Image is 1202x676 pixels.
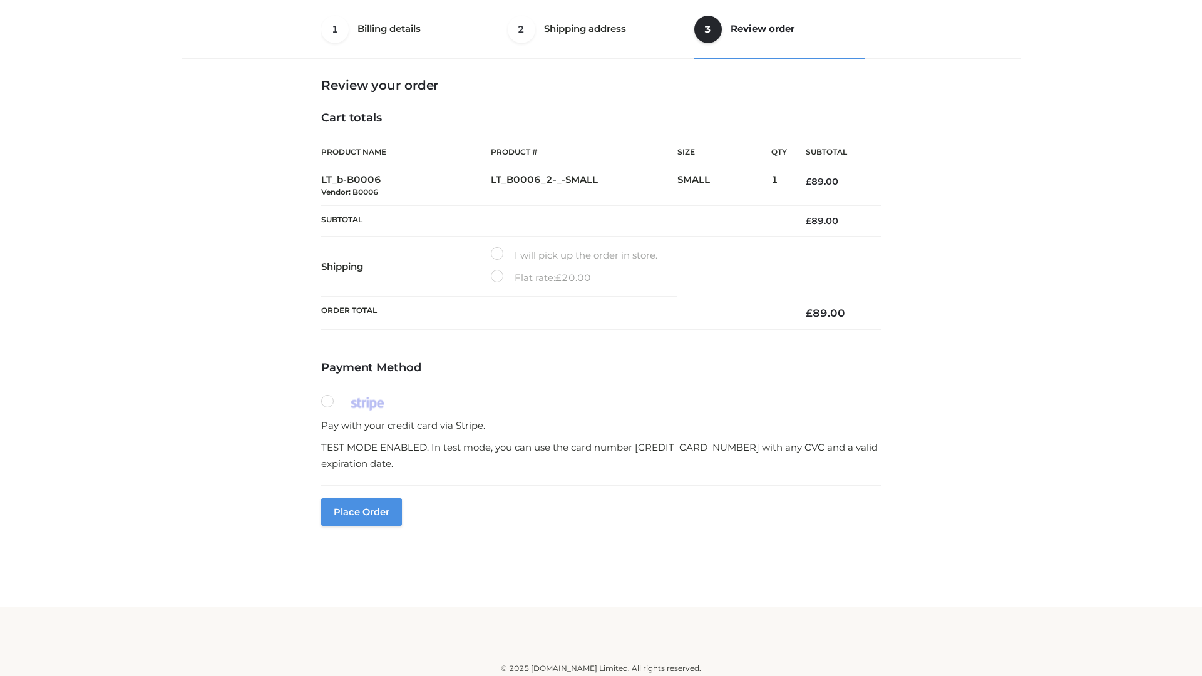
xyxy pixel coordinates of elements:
th: Size [677,138,765,166]
td: 1 [771,166,787,206]
bdi: 89.00 [806,176,838,187]
small: Vendor: B0006 [321,187,378,197]
th: Product # [491,138,677,166]
h3: Review your order [321,78,881,93]
div: © 2025 [DOMAIN_NAME] Limited. All rights reserved. [186,662,1016,675]
span: £ [555,272,562,284]
h4: Cart totals [321,111,881,125]
h4: Payment Method [321,361,881,375]
p: Pay with your credit card via Stripe. [321,417,881,434]
td: SMALL [677,166,771,206]
bdi: 89.00 [806,307,845,319]
label: I will pick up the order in store. [491,247,657,264]
th: Subtotal [321,205,787,236]
span: £ [806,176,811,187]
label: Flat rate: [491,270,591,286]
span: £ [806,215,811,227]
td: LT_b-B0006 [321,166,491,206]
button: Place order [321,498,402,526]
th: Subtotal [787,138,881,166]
th: Order Total [321,297,787,330]
p: TEST MODE ENABLED. In test mode, you can use the card number [CREDIT_CARD_NUMBER] with any CVC an... [321,439,881,471]
th: Qty [771,138,787,166]
bdi: 89.00 [806,215,838,227]
td: LT_B0006_2-_-SMALL [491,166,677,206]
th: Shipping [321,237,491,297]
span: £ [806,307,813,319]
th: Product Name [321,138,491,166]
bdi: 20.00 [555,272,591,284]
